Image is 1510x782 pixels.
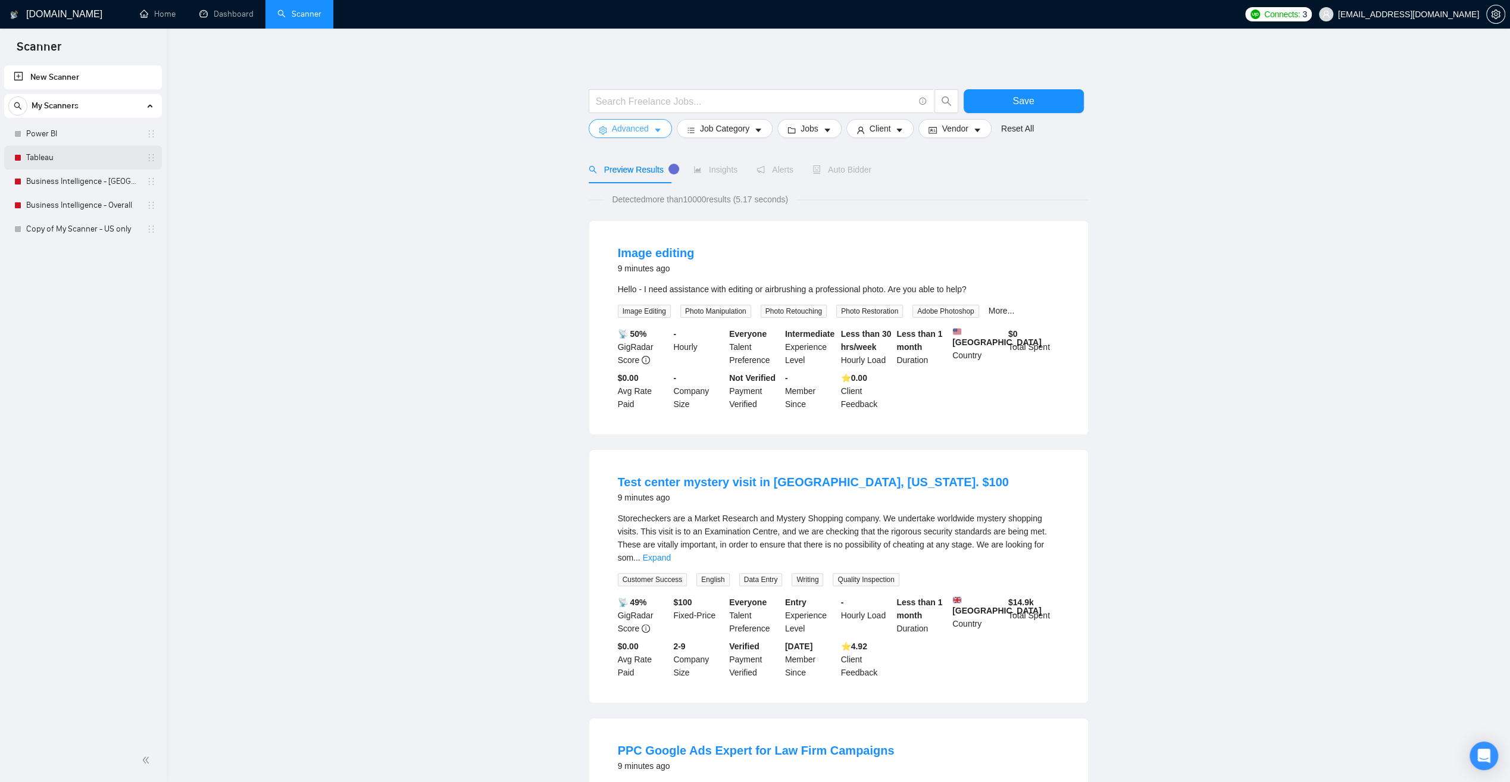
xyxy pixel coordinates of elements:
[952,327,1042,347] b: [GEOGRAPHIC_DATA]
[604,193,796,206] span: Detected more than 10000 results (5.17 seconds)
[1008,598,1034,607] b: $ 14.9k
[839,371,895,411] div: Client Feedback
[680,305,751,318] span: Photo Manipulation
[934,89,958,113] button: search
[668,164,679,174] div: Tooltip anchor
[792,573,823,586] span: Writing
[783,596,839,635] div: Experience Level
[673,373,676,383] b: -
[727,327,783,367] div: Talent Preference
[953,596,961,604] img: 🇬🇧
[643,553,671,562] a: Expand
[589,119,672,138] button: settingAdvancedcaret-down
[612,122,649,135] span: Advanced
[935,96,958,107] span: search
[26,146,139,170] a: Tableau
[32,94,79,118] span: My Scanners
[673,598,692,607] b: $ 100
[964,89,1084,113] button: Save
[673,642,685,651] b: 2-9
[618,373,639,383] b: $0.00
[783,327,839,367] div: Experience Level
[1008,329,1018,339] b: $ 0
[754,126,762,134] span: caret-down
[671,596,727,635] div: Fixed-Price
[856,126,865,134] span: user
[142,754,154,766] span: double-left
[783,640,839,679] div: Member Since
[26,170,139,193] a: Business Intelligence - [GEOGRAPHIC_DATA]
[896,598,942,620] b: Less than 1 month
[833,573,899,586] span: Quality Inspection
[812,165,871,174] span: Auto Bidder
[618,642,639,651] b: $0.00
[596,94,914,109] input: Search Freelance Jobs...
[1001,122,1034,135] a: Reset All
[26,193,139,217] a: Business Intelligence - Overall
[895,126,904,134] span: caret-down
[618,598,647,607] b: 📡 49%
[26,122,139,146] a: Power BI
[4,65,162,89] li: New Scanner
[896,329,942,352] b: Less than 1 month
[953,327,961,336] img: 🇺🇸
[146,224,156,234] span: holder
[729,329,767,339] b: Everyone
[618,512,1059,564] div: Storecheckers are a Market Research and Mystery Shopping company. We undertake worldwide mystery ...
[1012,93,1034,108] span: Save
[589,165,597,174] span: search
[633,553,640,562] span: ...
[693,165,702,174] span: area-chart
[846,119,914,138] button: userClientcaret-down
[785,642,812,651] b: [DATE]
[894,327,950,367] div: Duration
[739,573,783,586] span: Data Entry
[1302,8,1307,21] span: 3
[615,327,671,367] div: GigRadar Score
[654,126,662,134] span: caret-down
[1006,596,1062,635] div: Total Spent
[618,261,695,276] div: 9 minutes ago
[989,306,1015,315] a: More...
[950,596,1006,635] div: Country
[839,596,895,635] div: Hourly Load
[677,119,773,138] button: barsJob Categorycaret-down
[700,122,749,135] span: Job Category
[146,177,156,186] span: holder
[928,126,937,134] span: idcard
[8,96,27,115] button: search
[777,119,842,138] button: folderJobscaret-down
[615,596,671,635] div: GigRadar Score
[618,744,895,757] a: PPC Google Ads Expert for Law Firm Campaigns
[642,624,650,633] span: info-circle
[839,327,895,367] div: Hourly Load
[841,642,867,651] b: ⭐️ 4.92
[618,514,1047,562] span: Storecheckers are a Market Research and Mystery Shopping company. We undertake worldwide mystery ...
[823,126,831,134] span: caret-down
[912,305,978,318] span: Adobe Photoshop
[618,759,895,773] div: 9 minutes ago
[729,642,759,651] b: Verified
[1486,5,1505,24] button: setting
[973,126,981,134] span: caret-down
[10,5,18,24] img: logo
[1322,10,1330,18] span: user
[1470,742,1498,770] div: Open Intercom Messenger
[841,598,844,607] b: -
[615,371,671,411] div: Avg Rate Paid
[696,573,729,586] span: English
[4,94,162,241] li: My Scanners
[146,129,156,139] span: holder
[1486,10,1505,19] a: setting
[199,9,254,19] a: dashboardDashboard
[589,165,674,174] span: Preview Results
[615,640,671,679] div: Avg Rate Paid
[761,305,827,318] span: Photo Retouching
[687,126,695,134] span: bars
[841,373,867,383] b: ⭐️ 0.00
[618,305,671,318] span: Image Editing
[1006,327,1062,367] div: Total Spent
[599,126,607,134] span: setting
[693,165,737,174] span: Insights
[870,122,891,135] span: Client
